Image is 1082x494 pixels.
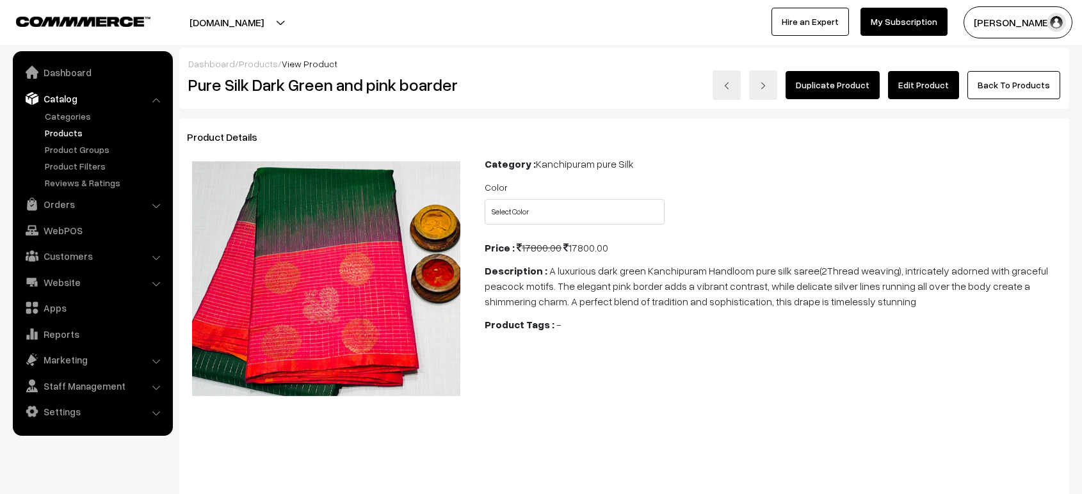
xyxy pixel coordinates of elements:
a: WebPOS [16,219,168,242]
a: Settings [16,400,168,423]
span: A luxurious dark green Kanchipuram Handloom pure silk saree(2Thread weaving), intricately adorned... [485,264,1048,308]
a: Apps [16,296,168,319]
a: Website [16,271,168,294]
h2: Pure Silk Dark Green and pink boarder [188,75,466,95]
a: Product Groups [42,143,168,156]
b: Category : [485,157,536,170]
span: View Product [282,58,337,69]
a: Reports [16,323,168,346]
a: COMMMERCE [16,13,128,28]
a: Reviews & Ratings [42,176,168,189]
a: Back To Products [967,71,1060,99]
div: 17800.00 [485,240,1062,255]
button: [DOMAIN_NAME] [145,6,309,38]
img: user [1047,13,1066,32]
div: / / [188,57,1060,70]
a: Hire an Expert [771,8,849,36]
a: Product Filters [42,159,168,173]
span: 17800.00 [517,241,561,254]
span: - [556,318,561,331]
a: Marketing [16,348,168,371]
a: Staff Management [16,374,168,397]
a: Products [239,58,278,69]
a: Dashboard [188,58,235,69]
b: Product Tags : [485,318,554,331]
a: Catalog [16,87,168,110]
a: My Subscription [860,8,948,36]
img: right-arrow.png [759,82,767,90]
span: Product Details [187,131,273,143]
img: left-arrow.png [723,82,731,90]
a: Duplicate Product [786,71,880,99]
b: Price : [485,241,515,254]
b: Description : [485,264,547,277]
img: 121756713068-puresilka0007_1.png [192,161,462,396]
a: Dashboard [16,61,168,84]
a: Customers [16,244,168,267]
a: Products [42,126,168,139]
a: Edit Product [888,71,959,99]
label: Color [485,180,508,194]
button: [PERSON_NAME] [964,6,1072,38]
a: Orders [16,193,168,216]
div: Kanchipuram pure Silk [485,156,1062,171]
img: COMMMERCE [16,17,150,26]
a: Categories [42,109,168,123]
